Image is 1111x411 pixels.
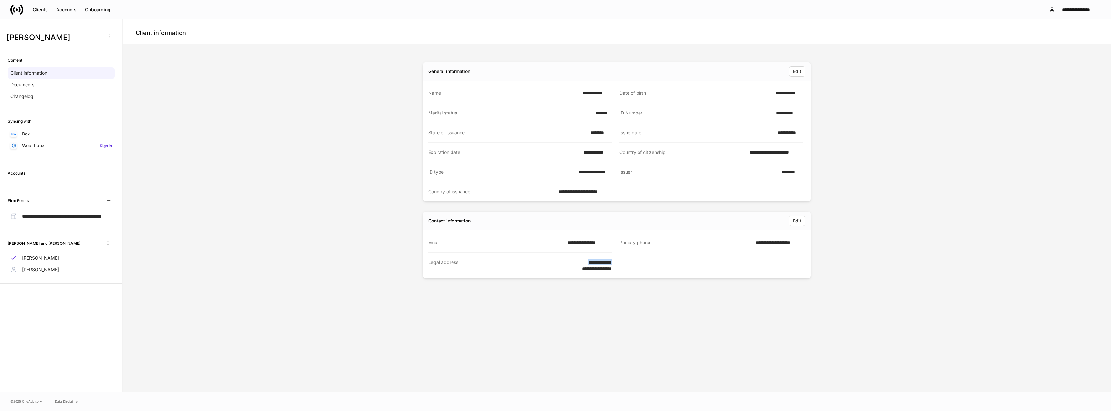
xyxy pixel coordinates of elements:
p: Wealthbox [22,142,45,149]
a: Documents [8,79,115,91]
span: © 2025 OneAdvisory [10,399,42,404]
h6: Syncing with [8,118,31,124]
a: [PERSON_NAME] [8,252,115,264]
p: [PERSON_NAME] [22,266,59,273]
a: Client information [8,67,115,79]
h3: [PERSON_NAME] [6,32,100,43]
div: Issue date [619,129,774,136]
div: Email [428,239,564,246]
div: Legal address [428,259,568,272]
div: State of issuance [428,129,587,136]
button: Accounts [52,5,81,15]
button: Edit [789,216,805,226]
a: [PERSON_NAME] [8,264,115,276]
div: Name [428,90,579,96]
div: Accounts [56,7,77,12]
div: ID Number [619,110,772,116]
button: Edit [789,66,805,77]
p: Box [22,131,30,137]
h6: Firm Forms [8,198,29,204]
p: Changelog [10,93,33,100]
div: Clients [33,7,48,12]
div: Country of citizenship [619,149,746,156]
a: Changelog [8,91,115,102]
h6: Content [8,57,22,63]
div: Primary phone [619,239,752,246]
div: Expiration date [428,149,579,156]
button: Clients [28,5,52,15]
a: WealthboxSign in [8,140,115,151]
h6: [PERSON_NAME] and [PERSON_NAME] [8,240,80,246]
div: Marital status [428,110,591,116]
div: Issuer [619,169,778,176]
h4: Client information [136,29,186,37]
div: Onboarding [85,7,110,12]
div: Date of birth [619,90,772,96]
a: Box [8,128,115,140]
img: oYqM9ojoZLfzCHUefNbBcWHcyDPbQKagtYciMC8pFl3iZXy3dU33Uwy+706y+0q2uJ1ghNQf2OIHrSh50tUd9HaB5oMc62p0G... [11,133,16,135]
h6: Accounts [8,170,25,176]
h6: Sign in [100,143,112,149]
p: Documents [10,81,34,88]
a: Data Disclaimer [55,399,79,404]
button: Onboarding [81,5,115,15]
div: Country of issuance [428,189,555,195]
div: General information [428,68,470,75]
div: ID type [428,169,575,175]
p: Client information [10,70,47,76]
div: Contact information [428,218,471,224]
p: [PERSON_NAME] [22,255,59,261]
div: Edit [793,219,801,223]
div: Edit [793,69,801,74]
